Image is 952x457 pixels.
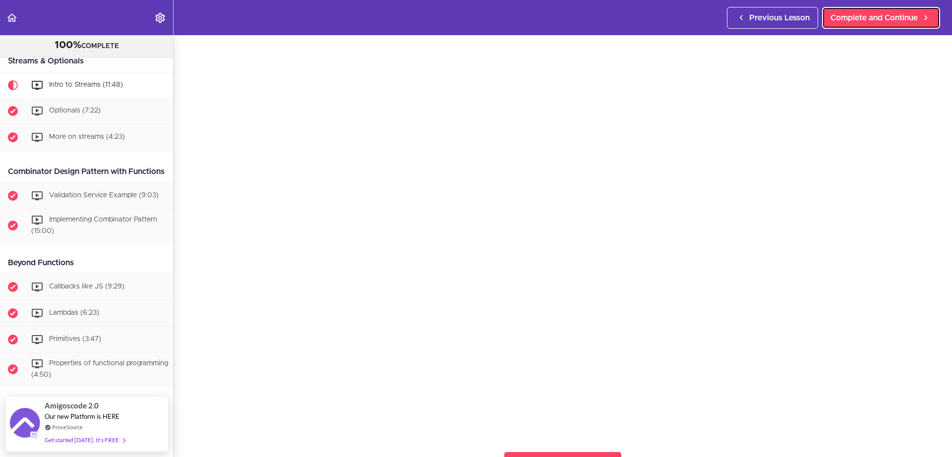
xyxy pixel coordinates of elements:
[49,133,125,140] span: More on streams (4:23)
[49,336,101,343] span: Primitives (3:47)
[31,360,168,379] span: Properties of functional programming (4:50)
[193,20,932,436] iframe: Video Player
[12,39,161,52] div: COMPLETE
[55,40,81,50] span: 100%
[49,284,124,290] span: Callbacks like JS (9:29)
[45,434,125,446] div: Get started [DATE]. It's FREE
[822,7,940,29] a: Complete and Continue
[45,400,99,411] span: Amigoscode 2.0
[727,7,818,29] a: Previous Lesson
[154,12,166,24] svg: Settings Menu
[45,412,119,420] span: Our new Platform is HERE
[49,107,101,114] span: Optionals (7:22)
[749,12,810,24] span: Previous Lesson
[831,12,918,24] span: Complete and Continue
[31,216,157,234] span: Implementing Combinator Pattern (15:00)
[49,310,99,317] span: Lambdas (6:23)
[10,408,40,440] img: provesource social proof notification image
[6,12,18,24] svg: Back to course curriculum
[52,423,83,431] a: ProveSource
[49,192,159,199] span: Validation Service Example (9:03)
[49,81,123,88] span: Intro to Streams (11:48)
